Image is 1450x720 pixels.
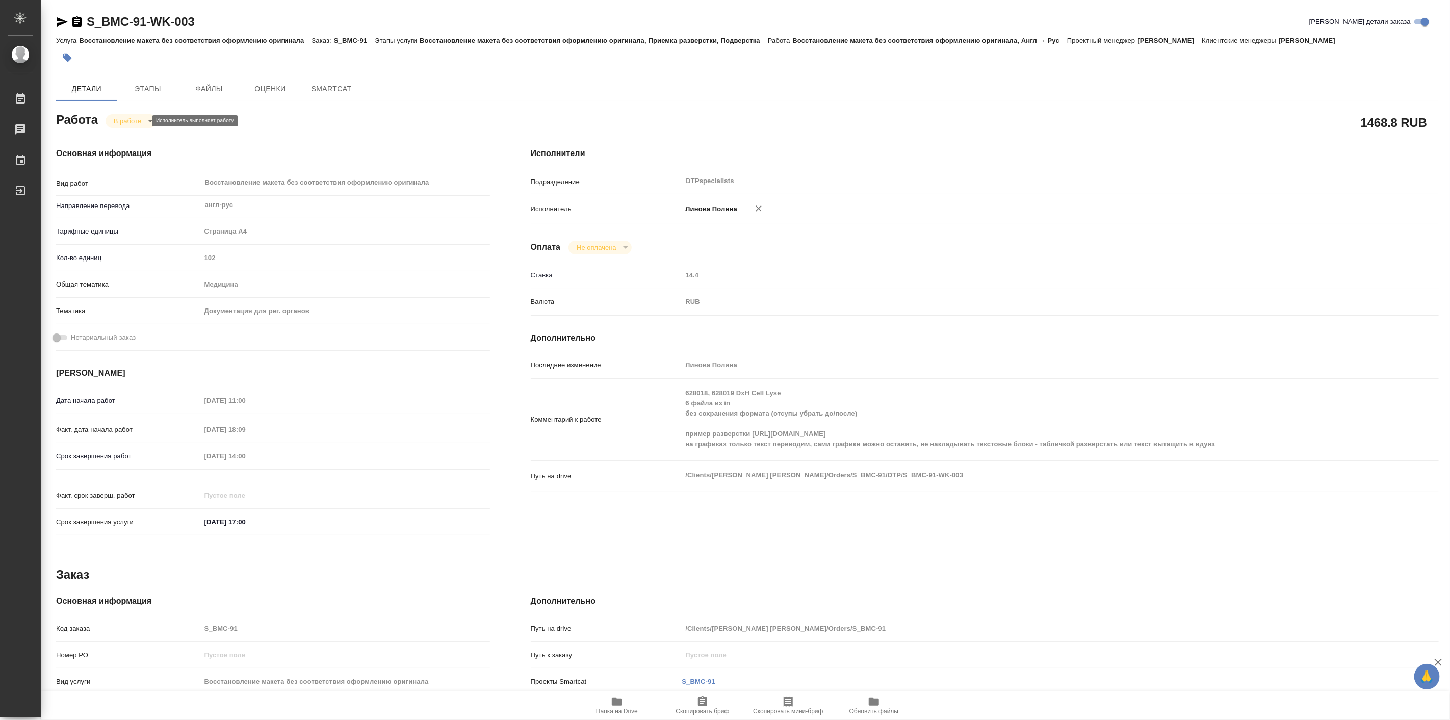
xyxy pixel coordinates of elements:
button: Скопировать мини-бриф [745,691,831,720]
h2: 1468.8 RUB [1361,114,1427,131]
input: Пустое поле [201,621,490,636]
input: Пустое поле [682,621,1363,636]
div: В работе [106,114,157,128]
p: [PERSON_NAME] [1279,37,1343,44]
h2: Заказ [56,567,89,583]
p: Дата начала работ [56,396,201,406]
span: Скопировать мини-бриф [753,708,823,715]
p: Вид работ [56,178,201,189]
p: Тематика [56,306,201,316]
p: Клиентские менеджеры [1202,37,1279,44]
button: 🙏 [1414,664,1440,689]
textarea: 628018, 628019 DxH Cell Lyse 6 файла из in без сохранения формата (отсупы убрать до/после) пример... [682,384,1363,453]
input: Пустое поле [682,268,1363,282]
p: Общая тематика [56,279,201,290]
input: ✎ Введи что-нибудь [201,515,290,529]
button: Папка на Drive [574,691,660,720]
input: Пустое поле [201,393,290,408]
button: Удалить исполнителя [747,197,770,220]
p: Последнее изменение [531,360,682,370]
p: Услуга [56,37,79,44]
p: Путь к заказу [531,650,682,660]
span: 🙏 [1418,666,1436,687]
p: Восстановление макета без соответствия оформлению оригинала [79,37,312,44]
button: Скопировать ссылку [71,16,83,28]
input: Пустое поле [201,449,290,464]
h4: [PERSON_NAME] [56,367,490,379]
input: Пустое поле [682,648,1363,662]
span: Обновить файлы [849,708,899,715]
h4: Основная информация [56,147,490,160]
input: Пустое поле [201,250,490,265]
input: Пустое поле [201,674,490,689]
p: Валюта [531,297,682,307]
span: Файлы [185,83,234,95]
p: Вид услуги [56,677,201,687]
p: Заказ: [312,37,333,44]
p: Восстановление макета без соответствия оформлению оригинала, Англ → Рус [793,37,1068,44]
p: Исполнитель [531,204,682,214]
button: Скопировать бриф [660,691,745,720]
p: [PERSON_NAME] [1138,37,1202,44]
span: Скопировать бриф [676,708,729,715]
p: Ставка [531,270,682,280]
span: Оценки [246,83,295,95]
p: Путь на drive [531,624,682,634]
p: Номер РО [56,650,201,660]
h4: Основная информация [56,595,490,607]
h4: Дополнительно [531,332,1439,344]
p: Проекты Smartcat [531,677,682,687]
a: S_BMC-91-WK-003 [87,15,195,29]
span: Этапы [123,83,172,95]
textarea: /Clients/[PERSON_NAME] [PERSON_NAME]/Orders/S_BMC-91/DTP/S_BMC-91-WK-003 [682,467,1363,484]
p: Работа [768,37,793,44]
h4: Дополнительно [531,595,1439,607]
span: Папка на Drive [596,708,638,715]
p: Восстановление макета без соответствия оформлению оригинала, Приемка разверстки, Подверстка [420,37,768,44]
div: В работе [568,241,631,254]
p: Факт. срок заверш. работ [56,491,201,501]
p: Направление перевода [56,201,201,211]
div: RUB [682,293,1363,311]
button: Обновить файлы [831,691,917,720]
p: Этапы услуги [375,37,420,44]
div: Страница А4 [201,223,490,240]
p: Проектный менеджер [1067,37,1137,44]
button: Добавить тэг [56,46,79,69]
h4: Исполнители [531,147,1439,160]
p: Срок завершения работ [56,451,201,461]
span: SmartCat [307,83,356,95]
input: Пустое поле [201,488,290,503]
p: Кол-во единиц [56,253,201,263]
input: Пустое поле [682,357,1363,372]
p: Линова Полина [682,204,738,214]
input: Пустое поле [201,648,490,662]
button: В работе [111,117,144,125]
p: S_BMC-91 [334,37,375,44]
input: Пустое поле [201,422,290,437]
h4: Оплата [531,241,561,253]
p: Срок завершения услуги [56,517,201,527]
p: Код заказа [56,624,201,634]
h2: Работа [56,110,98,128]
p: Факт. дата начала работ [56,425,201,435]
div: Медицина [201,276,490,293]
p: Подразделение [531,177,682,187]
p: Комментарий к работе [531,415,682,425]
span: Детали [62,83,111,95]
div: Документация для рег. органов [201,302,490,320]
span: Нотариальный заказ [71,332,136,343]
button: Скопировать ссылку для ЯМессенджера [56,16,68,28]
button: Не оплачена [574,243,619,252]
p: Путь на drive [531,471,682,481]
p: Тарифные единицы [56,226,201,237]
span: [PERSON_NAME] детали заказа [1309,17,1411,27]
a: S_BMC-91 [682,678,715,685]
